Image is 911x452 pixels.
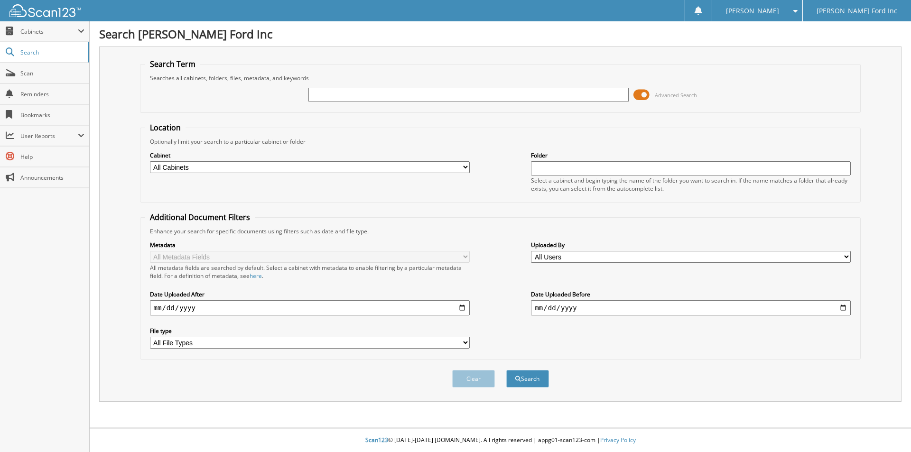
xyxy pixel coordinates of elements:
[145,74,856,82] div: Searches all cabinets, folders, files, metadata, and keywords
[531,300,851,315] input: end
[145,122,186,133] legend: Location
[150,264,470,280] div: All metadata fields are searched by default. Select a cabinet with metadata to enable filtering b...
[531,241,851,249] label: Uploaded By
[145,212,255,222] legend: Additional Document Filters
[150,327,470,335] label: File type
[150,290,470,298] label: Date Uploaded After
[864,406,911,452] iframe: Chat Widget
[20,174,84,182] span: Announcements
[90,429,911,452] div: © [DATE]-[DATE] [DOMAIN_NAME]. All rights reserved | appg01-scan123-com |
[20,90,84,98] span: Reminders
[531,176,851,193] div: Select a cabinet and begin typing the name of the folder you want to search in. If the name match...
[365,436,388,444] span: Scan123
[726,8,779,14] span: [PERSON_NAME]
[506,370,549,387] button: Search
[20,69,84,77] span: Scan
[20,111,84,119] span: Bookmarks
[145,59,200,69] legend: Search Term
[9,4,81,17] img: scan123-logo-white.svg
[20,153,84,161] span: Help
[20,28,78,36] span: Cabinets
[600,436,636,444] a: Privacy Policy
[150,241,470,249] label: Metadata
[99,26,902,42] h1: Search [PERSON_NAME] Ford Inc
[817,8,897,14] span: [PERSON_NAME] Ford Inc
[250,272,262,280] a: here
[655,92,697,99] span: Advanced Search
[150,300,470,315] input: start
[150,151,470,159] label: Cabinet
[531,151,851,159] label: Folder
[531,290,851,298] label: Date Uploaded Before
[20,48,83,56] span: Search
[452,370,495,387] button: Clear
[20,132,78,140] span: User Reports
[145,138,856,146] div: Optionally limit your search to a particular cabinet or folder
[145,227,856,235] div: Enhance your search for specific documents using filters such as date and file type.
